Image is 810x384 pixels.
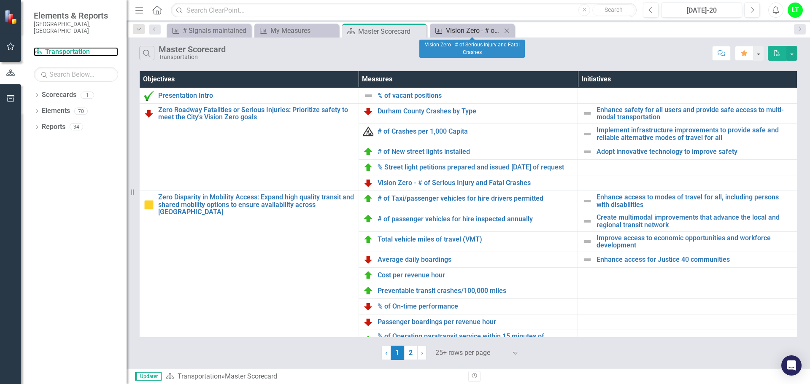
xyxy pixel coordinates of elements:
[359,283,578,298] td: Double-Click to Edit Right Click for Context Menu
[378,287,574,295] a: Preventable transit crashes/100,000 miles
[363,193,373,204] img: On Target
[597,256,793,263] a: Enhance access for Justice 40 communities
[597,234,793,249] a: Improve access to economic opportunities and workforce development
[578,252,797,267] td: Double-Click to Edit Right Click for Context Menu
[391,346,404,360] span: 1
[582,236,592,247] img: Not Defined
[378,107,574,115] a: Durham County Crashes by Type
[363,106,373,116] img: Needs Improvement
[359,88,578,103] td: Double-Click to Edit Right Click for Context Menu
[582,147,592,157] img: Not Defined
[183,25,249,36] div: # Signals maintained
[578,124,797,144] td: Double-Click to Edit Right Click for Context Menu
[378,164,574,171] a: % Street light petitions prepared and issued [DATE] of request
[225,372,277,380] div: Master Scorecard
[404,346,418,360] a: 2
[597,148,793,156] a: Adopt innovative technology to improve safety
[378,333,574,347] a: % of Operating paratransit service within 15 minutes of scheduled time
[166,372,462,381] div: »
[34,47,118,57] a: Transportation
[144,108,154,118] img: Needs Improvement
[359,298,578,314] td: Double-Click to Edit Right Click for Context Menu
[42,106,70,116] a: Elements
[419,40,525,58] div: Vision Zero - # of Serious Injury and Fatal Crashes
[159,45,226,54] div: Master Scorecard
[359,103,578,124] td: Double-Click to Edit Right Click for Context Menu
[582,255,592,265] img: Not Defined
[592,4,634,16] button: Search
[605,6,623,13] span: Search
[4,10,19,24] img: ClearPoint Strategy
[70,124,83,131] div: 34
[378,318,574,326] a: Passenger boardings per revenue hour
[359,231,578,252] td: Double-Click to Edit Right Click for Context Menu
[582,196,592,206] img: Not Defined
[578,211,797,231] td: Double-Click to Edit Right Click for Context Menu
[378,215,574,223] a: # of passenger vehicles for hire inspected annually
[578,103,797,124] td: Double-Click to Edit Right Click for Context Menu
[178,372,221,380] a: Transportation
[34,67,118,82] input: Search Below...
[359,211,578,231] td: Double-Click to Edit Right Click for Context Menu
[664,5,739,16] div: [DATE]-20
[359,191,578,211] td: Double-Click to Edit Right Click for Context Menu
[363,234,373,244] img: On Target
[358,26,424,37] div: Master Scorecard
[81,91,94,99] div: 1
[144,91,154,101] img: Complete
[578,144,797,160] td: Double-Click to Edit Right Click for Context Menu
[34,21,118,35] small: [GEOGRAPHIC_DATA], [GEOGRAPHIC_DATA]
[378,271,574,279] a: Cost per revenue hour
[359,124,578,144] td: Double-Click to Edit Right Click for Context Menu
[363,162,373,172] img: On Target
[378,179,574,187] a: Vision Zero - # of Serious Injury and Fatal Crashes
[781,355,802,376] div: Open Intercom Messenger
[378,236,574,243] a: Total vehicle miles of travel (VMT)
[385,349,387,357] span: ‹
[158,106,354,121] a: Zero Roadway Fatalities or Serious Injuries: Prioritize safety to meet the City's Vision Zero goals
[378,148,574,156] a: # of New street lights installed
[359,144,578,160] td: Double-Click to Edit Right Click for Context Menu
[363,270,373,280] img: On Target
[582,108,592,118] img: Not Defined
[363,286,373,296] img: On Target
[159,54,226,60] div: Transportation
[359,330,578,350] td: Double-Click to Edit Right Click for Context Menu
[597,214,793,228] a: Create multimodal improvements that advance the local and regional transit network
[158,193,354,216] a: Zero Disparity in Mobility Access: Expand high quality transit and shared mobility options to ens...
[256,25,337,36] a: My Measures
[144,200,154,210] img: Close to Target
[788,3,803,18] button: LT
[359,160,578,175] td: Double-Click to Edit Right Click for Context Menu
[363,91,373,101] img: Not Defined
[42,90,76,100] a: Scorecards
[169,25,249,36] a: # Signals maintained
[597,106,793,121] a: Enhance safety for all users and provide safe access to multi-modal transportation
[158,92,354,99] a: Presentation Intro
[378,256,574,263] a: Average daily boardings
[140,88,359,103] td: Double-Click to Edit Right Click for Context Menu
[378,128,574,135] a: # of Crashes per 1,000 Capita
[597,126,793,141] a: Implement infrastructure improvements to provide safe and reliable alternative modes of travel fo...
[363,214,373,224] img: On Target
[359,175,578,191] td: Double-Click to Edit Right Click for Context Menu
[421,349,423,357] span: ›
[578,191,797,211] td: Double-Click to Edit Right Click for Context Menu
[42,122,65,132] a: Reports
[359,314,578,330] td: Double-Click to Edit Right Click for Context Menu
[140,103,359,191] td: Double-Click to Edit Right Click for Context Menu
[363,335,373,345] img: On Target
[378,303,574,310] a: % of On-time performance
[270,25,337,36] div: My Measures
[363,126,373,137] img: Under Construction
[597,193,793,208] a: Enhance access to modes of travel for all, including persons with disabilities
[578,231,797,252] td: Double-Click to Edit Right Click for Context Menu
[661,3,742,18] button: [DATE]-20
[363,147,373,157] img: On Target
[135,372,162,381] span: Updater
[446,25,502,36] div: Vision Zero - # of Serious Injury and Fatal Crashes
[378,92,574,99] a: % of vacant positions
[363,255,373,265] img: Needs Improvement
[359,252,578,267] td: Double-Click to Edit Right Click for Context Menu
